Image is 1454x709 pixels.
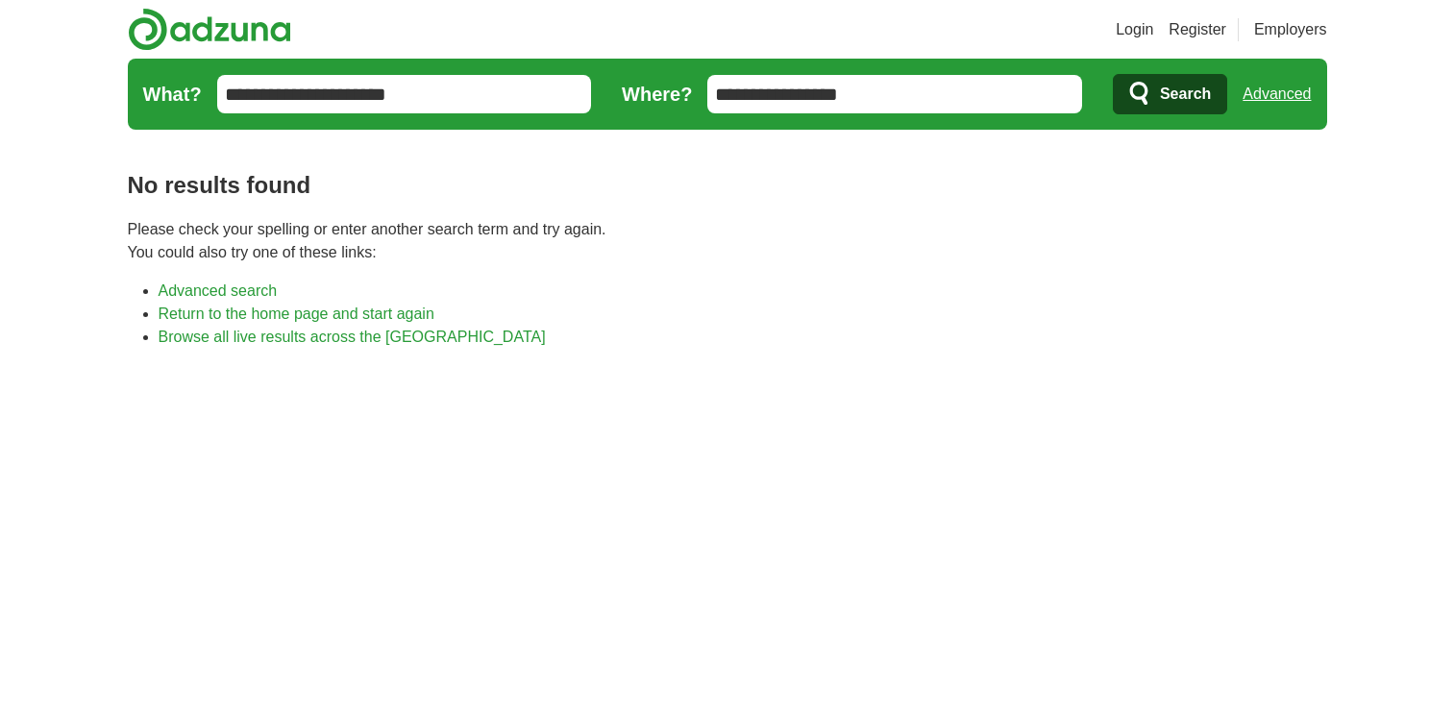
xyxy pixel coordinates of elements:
[128,218,1327,264] p: Please check your spelling or enter another search term and try again. You could also try one of ...
[143,80,202,109] label: What?
[1113,74,1227,114] button: Search
[1116,18,1153,41] a: Login
[1160,75,1211,113] span: Search
[1243,75,1311,113] a: Advanced
[159,306,434,322] a: Return to the home page and start again
[159,282,278,299] a: Advanced search
[622,80,692,109] label: Where?
[1169,18,1226,41] a: Register
[128,8,291,51] img: Adzuna logo
[128,168,1327,203] h1: No results found
[1254,18,1327,41] a: Employers
[159,329,546,345] a: Browse all live results across the [GEOGRAPHIC_DATA]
